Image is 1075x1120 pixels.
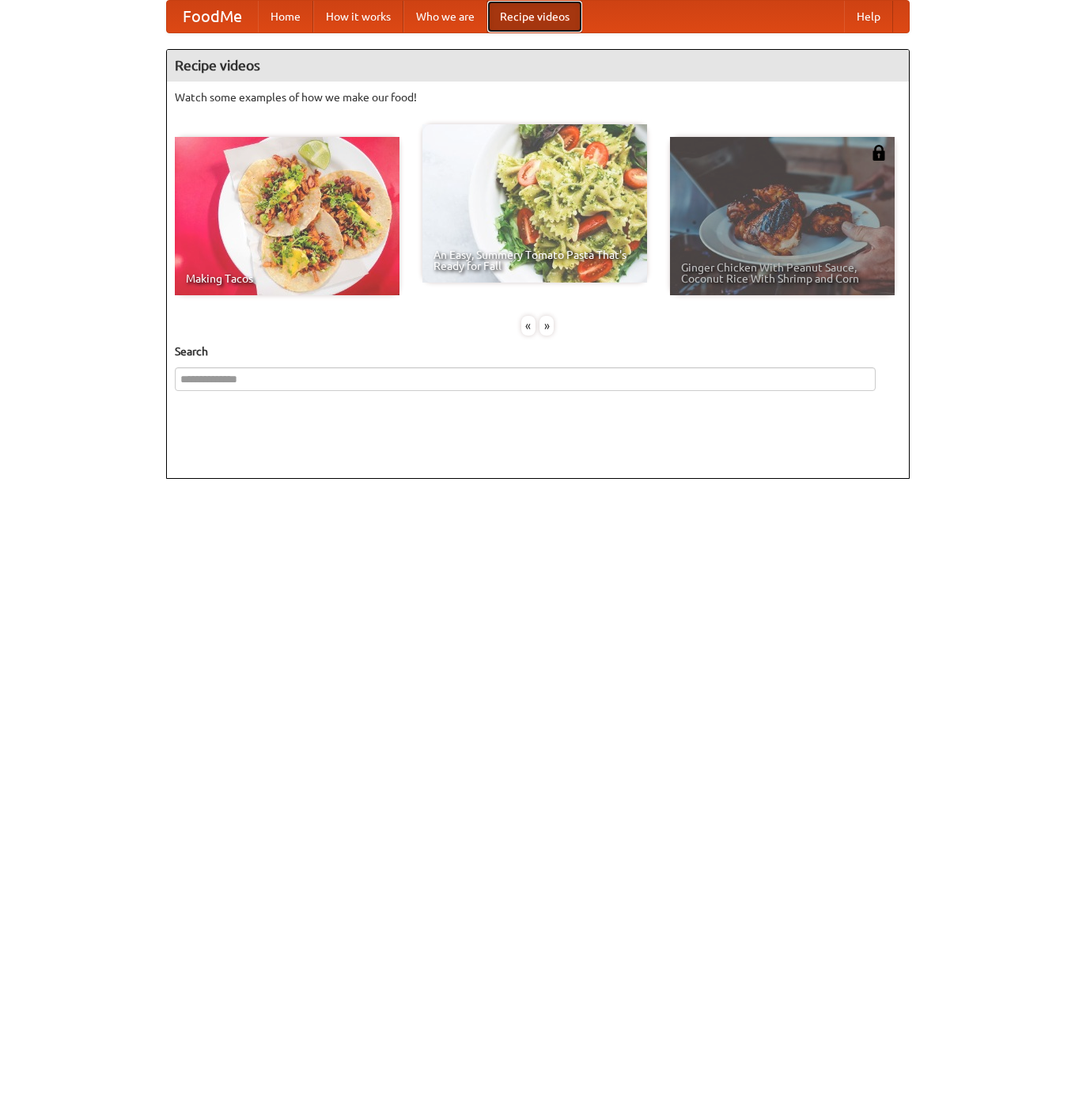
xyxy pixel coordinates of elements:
a: How it works [313,1,403,32]
span: Making Tacos [186,273,388,284]
p: Watch some examples of how we make our food! [175,89,901,105]
h4: Recipe videos [167,50,909,82]
img: 483408.png [871,145,887,161]
span: An Easy, Summery Tomato Pasta That's Ready for Fall [433,249,636,271]
a: Help [844,1,893,32]
a: Home [258,1,313,32]
a: Recipe videos [487,1,582,32]
a: Who we are [403,1,487,32]
a: FoodMe [167,1,258,32]
div: « [521,316,536,336]
h5: Search [175,344,901,359]
div: » [539,316,554,336]
a: An Easy, Summery Tomato Pasta That's Ready for Fall [422,124,647,283]
a: Making Tacos [175,137,399,295]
